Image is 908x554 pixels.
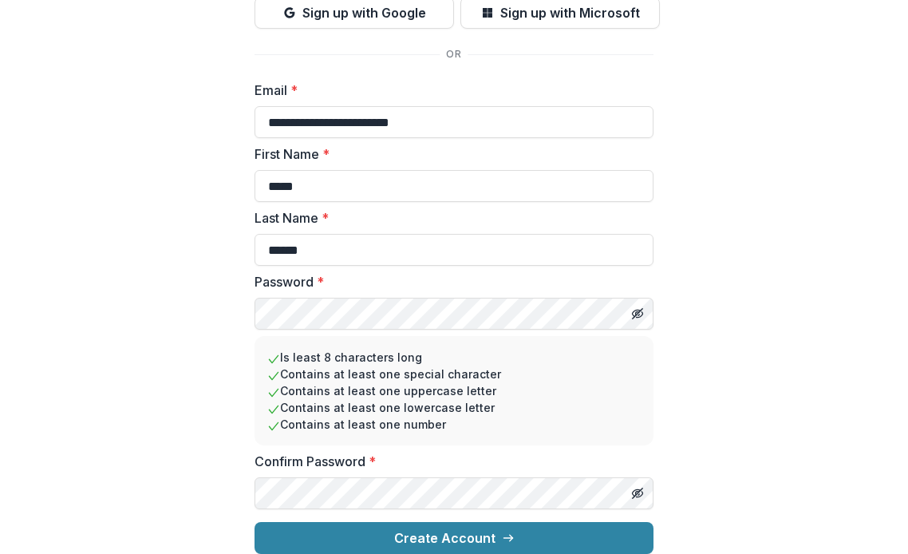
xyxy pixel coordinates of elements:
li: Contains at least one special character [267,366,641,382]
label: Password [255,272,644,291]
label: Email [255,81,644,100]
button: Toggle password visibility [625,301,650,326]
button: Create Account [255,522,653,554]
li: Contains at least one lowercase letter [267,399,641,416]
li: Contains at least one number [267,416,641,433]
label: Confirm Password [255,452,644,471]
label: Last Name [255,208,644,228]
li: Contains at least one uppercase letter [267,382,641,399]
li: Is least 8 characters long [267,349,641,366]
button: Toggle password visibility [625,481,650,506]
label: First Name [255,144,644,164]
